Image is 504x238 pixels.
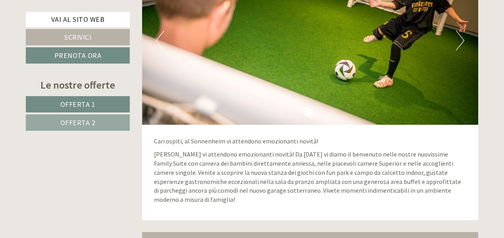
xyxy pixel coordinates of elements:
a: Scrivici [26,29,130,45]
div: Buon giorno, come possiamo aiutarla? [6,21,121,46]
button: Next [456,31,464,50]
button: Invia [271,207,313,223]
button: Previous [156,31,164,50]
small: 08:16 [12,39,117,44]
a: Prenota ora [26,47,130,64]
div: [DATE] [142,6,171,19]
div: Le nostre offerte [26,77,130,92]
p: [PERSON_NAME] vi attendono emozionanti novità! Da [DATE] vi diamo il benvenuto nelle nostre nuovi... [154,150,467,204]
a: Vai al sito web [26,12,130,27]
p: Cari ospiti, al Sonnenheim vi attendono emozionanti novità! [154,137,467,146]
div: Inso Sonnenheim [12,23,117,29]
span: Offerta 1 [60,100,96,109]
span: Offerta 2 [60,118,96,127]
